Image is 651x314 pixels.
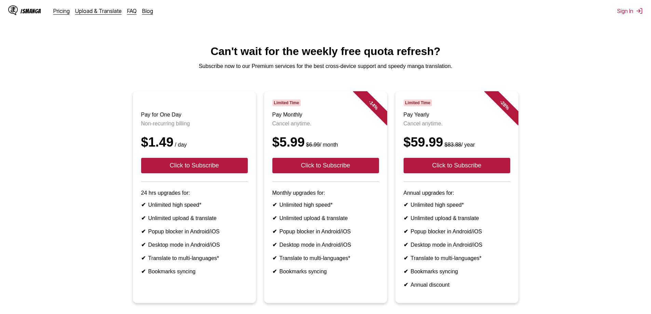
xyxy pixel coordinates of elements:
[5,45,646,58] h1: Can't wait for the weekly free quota refresh?
[272,228,379,235] li: Popup blocker in Android/iOS
[75,8,122,14] a: Upload & Translate
[141,135,248,150] div: $1.49
[21,8,41,14] div: IsManga
[141,215,146,221] b: ✔
[404,229,408,234] b: ✔
[272,255,379,261] li: Translate to multi-languages*
[272,215,379,221] li: Unlimited upload & translate
[404,255,510,261] li: Translate to multi-languages*
[306,142,320,148] s: $6.99
[404,158,510,173] button: Click to Subscribe
[445,142,461,148] s: $83.88
[141,229,146,234] b: ✔
[636,8,643,14] img: Sign out
[404,215,408,221] b: ✔
[404,202,408,208] b: ✔
[8,5,53,16] a: IsManga LogoIsManga
[404,202,510,208] li: Unlimited high speed*
[272,121,379,127] p: Cancel anytime.
[353,84,394,125] div: - 14 %
[272,215,277,221] b: ✔
[141,190,248,196] p: 24 hrs upgrades for:
[404,268,510,275] li: Bookmarks syncing
[142,8,153,14] a: Blog
[141,228,248,235] li: Popup blocker in Android/iOS
[404,215,510,221] li: Unlimited upload & translate
[5,63,646,69] p: Subscribe now to our Premium services for the best cross-device support and speedy manga translat...
[404,255,408,261] b: ✔
[141,269,146,274] b: ✔
[272,229,277,234] b: ✔
[404,242,510,248] li: Desktop mode in Android/iOS
[141,242,146,248] b: ✔
[272,268,379,275] li: Bookmarks syncing
[141,121,248,127] p: Non-recurring billing
[404,99,432,106] span: Limited Time
[272,135,379,150] div: $5.99
[272,255,277,261] b: ✔
[617,8,643,14] button: Sign In
[53,8,70,14] a: Pricing
[8,5,18,15] img: IsManga Logo
[141,215,248,221] li: Unlimited upload & translate
[141,255,146,261] b: ✔
[141,112,248,118] h3: Pay for One Day
[272,202,277,208] b: ✔
[141,202,248,208] li: Unlimited high speed*
[174,142,187,148] small: / day
[404,282,408,288] b: ✔
[141,242,248,248] li: Desktop mode in Android/iOS
[141,202,146,208] b: ✔
[404,121,510,127] p: Cancel anytime.
[404,190,510,196] p: Annual upgrades for:
[272,202,379,208] li: Unlimited high speed*
[404,269,408,274] b: ✔
[272,190,379,196] p: Monthly upgrades for:
[141,158,248,173] button: Click to Subscribe
[272,242,277,248] b: ✔
[404,228,510,235] li: Popup blocker in Android/iOS
[404,242,408,248] b: ✔
[272,158,379,173] button: Click to Subscribe
[127,8,137,14] a: FAQ
[404,112,510,118] h3: Pay Yearly
[141,268,248,275] li: Bookmarks syncing
[141,255,248,261] li: Translate to multi-languages*
[443,142,475,148] small: / year
[305,142,338,148] small: / month
[272,269,277,274] b: ✔
[272,112,379,118] h3: Pay Monthly
[272,99,301,106] span: Limited Time
[272,242,379,248] li: Desktop mode in Android/iOS
[484,84,525,125] div: - 28 %
[404,135,510,150] div: $59.99
[404,282,510,288] li: Annual discount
